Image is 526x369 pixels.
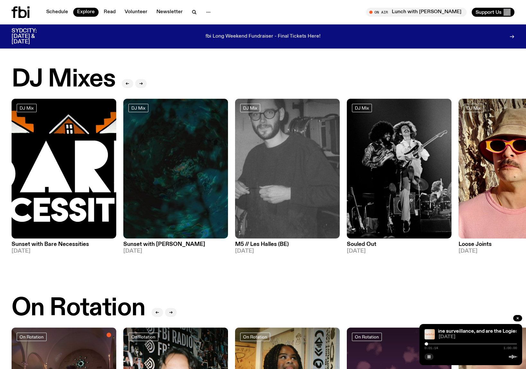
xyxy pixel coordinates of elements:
[235,239,340,254] a: M5 // Les Halles (BE)[DATE]
[17,333,47,341] a: On Rotation
[131,106,145,111] span: DJ Mix
[235,242,340,247] h3: M5 // Les Halles (BE)
[472,8,514,17] button: Support Us
[467,106,481,111] span: DJ Mix
[347,242,451,247] h3: Souled Out
[12,242,116,247] h3: Sunset with Bare Necessities
[352,333,382,341] a: On Rotation
[243,106,257,111] span: DJ Mix
[347,239,451,254] a: Souled Out[DATE]
[243,335,267,339] span: On Rotation
[12,248,116,254] span: [DATE]
[355,106,369,111] span: DJ Mix
[153,8,187,17] a: Newsletter
[355,335,379,339] span: On Rotation
[366,8,467,17] button: On AirLunch with [PERSON_NAME]
[12,99,116,239] img: Bare Necessities
[73,8,99,17] a: Explore
[464,104,484,112] a: DJ Mix
[347,248,451,254] span: [DATE]
[425,346,438,350] span: 0:01:14
[20,106,34,111] span: DJ Mix
[123,242,228,247] h3: Sunset with [PERSON_NAME]
[12,67,115,92] h2: DJ Mixes
[206,34,320,40] p: fbi Long Weekend Fundraiser - Final Tickets Here!
[128,104,148,112] a: DJ Mix
[240,333,270,341] a: On Rotation
[123,239,228,254] a: Sunset with [PERSON_NAME][DATE]
[123,248,228,254] span: [DATE]
[240,104,260,112] a: DJ Mix
[504,346,517,350] span: 1:00:00
[12,239,116,254] a: Sunset with Bare Necessities[DATE]
[121,8,151,17] a: Volunteer
[42,8,72,17] a: Schedule
[131,335,155,339] span: On Rotation
[352,104,372,112] a: DJ Mix
[17,104,37,112] a: DJ Mix
[439,335,517,339] span: [DATE]
[12,296,145,320] h2: On Rotation
[476,9,502,15] span: Support Us
[128,333,158,341] a: On Rotation
[12,28,53,45] h3: SYDCITY: [DATE] & [DATE]
[100,8,119,17] a: Read
[20,335,44,339] span: On Rotation
[235,248,340,254] span: [DATE]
